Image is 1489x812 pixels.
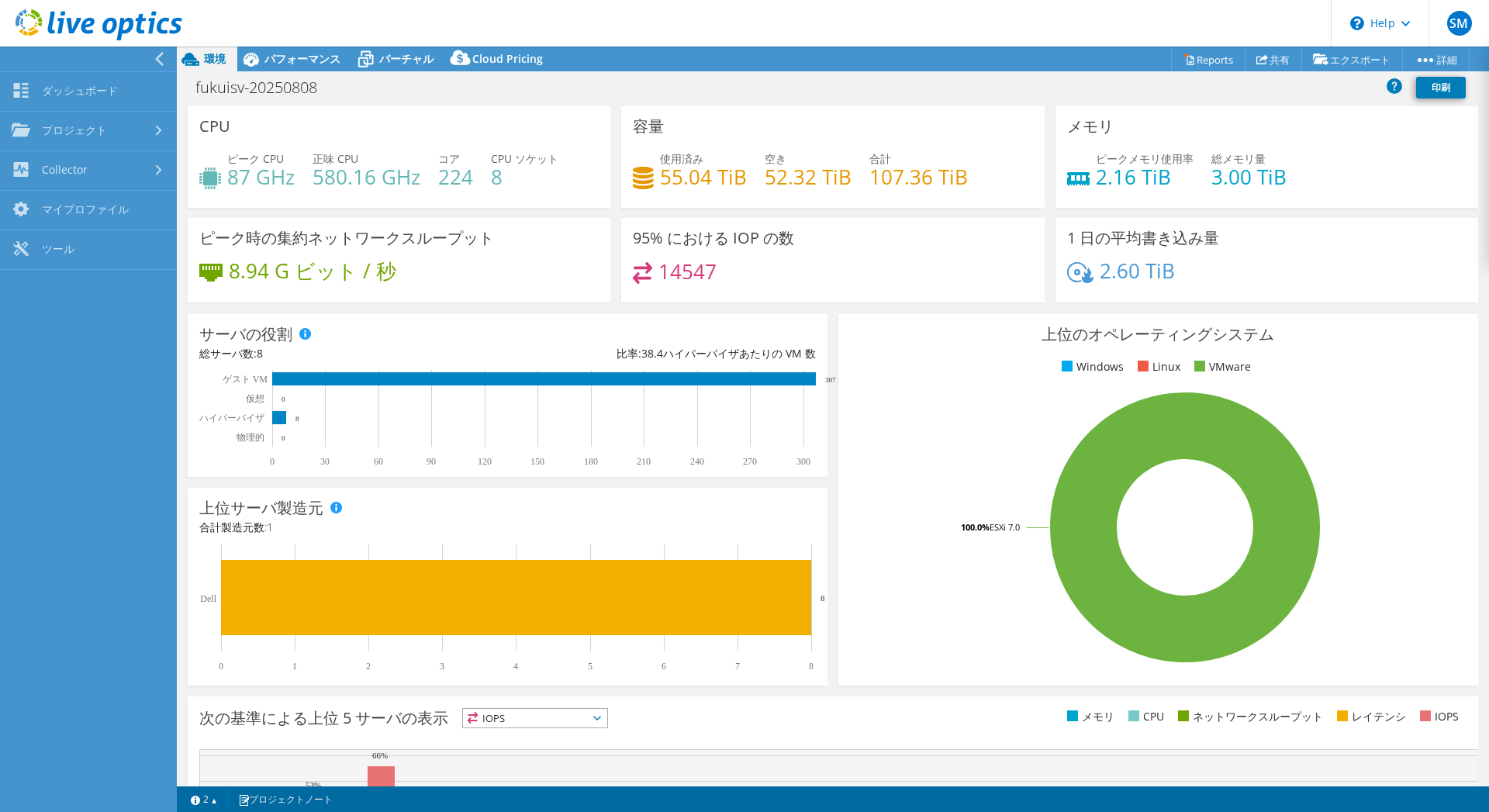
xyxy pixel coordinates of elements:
h3: ピーク時の集約ネットワークスループット [199,230,494,247]
text: 8 [821,593,825,603]
text: 0 [270,456,275,467]
span: 空き [765,151,786,166]
h3: 95% における IOP の数 [633,230,794,247]
h4: 55.04 TiB [660,168,747,185]
a: 2 [180,790,228,809]
a: プロジェクトノート [227,790,344,809]
span: 総メモリ量 [1211,151,1266,166]
span: ピークメモリ使用率 [1096,151,1194,166]
text: 30 [320,456,330,467]
text: Dell [200,593,216,604]
span: IOPS [463,709,607,727]
h4: 2.60 TiB [1100,262,1175,279]
span: 1 [267,520,273,534]
text: 5 [588,661,592,672]
text: 270 [743,456,757,467]
tspan: ESXi 7.0 [990,521,1020,533]
text: 2 [366,661,371,672]
li: VMware [1190,358,1251,375]
span: バーチャル [379,51,434,66]
text: 1 [292,661,297,672]
text: 0 [219,661,223,672]
a: 印刷 [1416,77,1466,98]
h4: 3.00 TiB [1211,168,1287,185]
li: CPU [1125,708,1164,725]
text: 240 [690,456,704,467]
h4: 合計製造元数: [199,519,816,536]
span: パフォーマンス [264,51,340,66]
text: 180 [584,456,598,467]
li: メモリ [1063,708,1114,725]
text: 7 [735,661,740,672]
a: 共有 [1245,47,1302,71]
text: ゲスト VM [223,374,268,385]
text: 0 [282,434,285,442]
h3: 容量 [633,118,664,135]
li: IOPS [1416,708,1459,725]
li: Windows [1058,358,1124,375]
li: レイテンシ [1333,708,1406,725]
text: 210 [637,456,651,467]
text: 8 [809,661,814,672]
h4: 87 GHz [227,168,295,185]
a: 詳細 [1402,47,1470,71]
text: 6 [662,661,666,672]
text: 307 [825,376,836,384]
span: CPU ソケット [491,151,558,166]
text: 60 [374,456,383,467]
text: 90 [427,456,436,467]
div: 比率: ハイパーバイザあたりの VM 数 [507,345,815,362]
h1: fukuisv-20250808 [188,79,341,96]
li: Linux [1134,358,1180,375]
h4: 8 [491,168,558,185]
span: SM [1447,11,1472,36]
text: 300 [796,456,810,467]
text: 120 [478,456,492,467]
text: 4 [513,661,518,672]
text: 150 [530,456,544,467]
h4: 52.32 TiB [765,168,852,185]
a: エクスポート [1301,47,1403,71]
span: Cloud Pricing [472,51,543,66]
span: 環境 [204,51,226,66]
text: 仮想 [245,393,264,404]
span: 38.4 [641,346,663,361]
h3: サーバの役割 [199,326,292,343]
text: 53% [306,780,321,790]
h4: 8.94 G ビット / 秒 [229,262,396,279]
h4: 107.36 TiB [869,168,968,185]
span: 8 [257,346,263,361]
span: 正味 CPU [313,151,358,166]
span: 使用済み [660,151,703,166]
h4: 14547 [658,263,717,280]
text: 物理的 [237,432,264,443]
span: 合計 [869,151,891,166]
h4: 224 [438,168,473,185]
text: 66% [372,751,388,760]
h3: 1 日の平均書き込み量 [1067,230,1219,247]
tspan: 100.0% [961,521,990,533]
span: ピーク CPU [227,151,284,166]
h3: メモリ [1067,118,1114,135]
span: コア [438,151,460,166]
text: ハイパーバイザ [199,413,264,423]
li: ネットワークスループット [1174,708,1323,725]
h3: 上位のオペレーティングシステム [850,326,1467,343]
text: 3 [440,661,444,672]
text: 8 [295,415,299,423]
h3: 上位サーバ製造元 [199,499,323,517]
div: 総サーバ数: [199,345,507,362]
h3: CPU [199,118,230,135]
a: Reports [1171,47,1245,71]
text: 0 [282,396,285,403]
h4: 2.16 TiB [1096,168,1194,185]
h4: 580.16 GHz [313,168,420,185]
svg: \n [1350,16,1364,30]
